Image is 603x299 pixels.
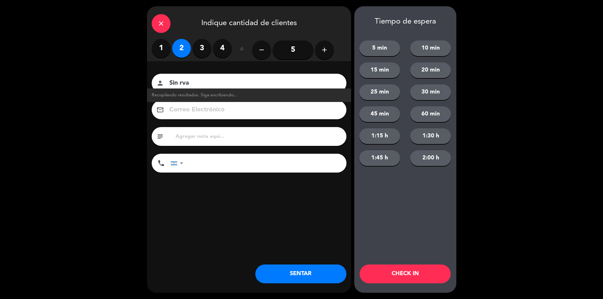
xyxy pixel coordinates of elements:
[321,46,328,54] i: add
[156,106,164,114] i: email
[359,84,400,100] button: 25 min
[157,159,165,167] i: phone
[232,39,252,61] div: ó
[147,6,351,39] div: Indique cantidad de clientes
[410,84,451,100] button: 30 min
[410,106,451,122] button: 60 min
[359,106,400,122] button: 45 min
[193,39,211,58] label: 3
[156,79,164,87] i: person
[213,39,232,58] label: 4
[156,133,164,140] i: subject
[359,128,400,144] button: 1:15 h
[169,78,338,89] input: Nombre del cliente
[171,154,185,172] div: Argentina: +54
[152,39,171,58] label: 1
[157,20,165,27] i: close
[359,40,400,56] button: 5 min
[175,132,342,141] input: Agregar nota aquí...
[169,104,338,115] input: Correo Electrónico
[354,17,456,26] div: Tiempo de espera
[172,39,191,58] label: 2
[359,150,400,166] button: 1:45 h
[410,40,451,56] button: 10 min
[410,62,451,78] button: 20 min
[252,40,271,59] button: remove
[152,92,237,99] span: Recopilando resultados. Siga escribiendo...
[315,40,334,59] button: add
[410,128,451,144] button: 1:30 h
[255,264,346,283] button: SENTAR
[360,264,451,283] button: CHECK IN
[359,62,400,78] button: 15 min
[258,46,265,54] i: remove
[410,150,451,166] button: 2:00 h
